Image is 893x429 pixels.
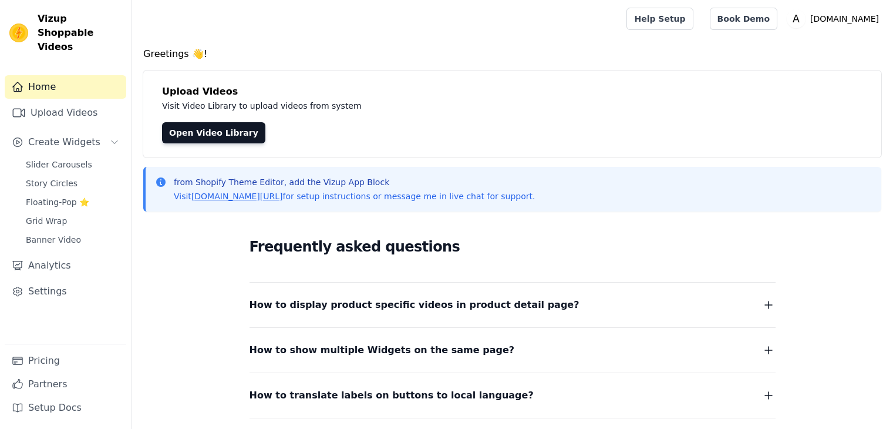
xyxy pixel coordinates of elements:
[26,177,77,189] span: Story Circles
[143,47,881,61] h4: Greetings 👋!
[174,190,535,202] p: Visit for setup instructions or message me in live chat for support.
[250,297,776,313] button: How to display product specific videos in product detail page?
[5,373,126,396] a: Partners
[250,342,776,358] button: How to show multiple Widgets on the same page?
[19,232,126,248] a: Banner Video
[5,349,126,373] a: Pricing
[250,297,579,313] span: How to display product specific videos in product detail page?
[26,196,89,208] span: Floating-Pop ⭐
[28,135,100,149] span: Create Widgets
[5,254,126,277] a: Analytics
[5,130,126,154] button: Create Widgets
[5,101,126,125] a: Upload Videos
[26,234,81,246] span: Banner Video
[5,396,126,420] a: Setup Docs
[19,194,126,210] a: Floating-Pop ⭐
[793,13,800,25] text: A
[26,159,92,170] span: Slider Carousels
[626,8,693,30] a: Help Setup
[250,387,776,404] button: How to translate labels on buttons to local language?
[250,342,515,358] span: How to show multiple Widgets on the same page?
[38,12,122,54] span: Vizup Shoppable Videos
[787,8,884,29] button: A [DOMAIN_NAME]
[806,8,884,29] p: [DOMAIN_NAME]
[5,75,126,99] a: Home
[162,85,862,99] h4: Upload Videos
[162,122,265,143] a: Open Video Library
[19,213,126,229] a: Grid Wrap
[710,8,777,30] a: Book Demo
[26,215,67,227] span: Grid Wrap
[19,156,126,173] a: Slider Carousels
[9,24,28,42] img: Vizup
[19,175,126,192] a: Story Circles
[174,176,535,188] p: from Shopify Theme Editor, add the Vizup App Block
[5,280,126,303] a: Settings
[250,235,776,259] h2: Frequently asked questions
[191,192,283,201] a: [DOMAIN_NAME][URL]
[250,387,534,404] span: How to translate labels on buttons to local language?
[162,99,688,113] p: Visit Video Library to upload videos from system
